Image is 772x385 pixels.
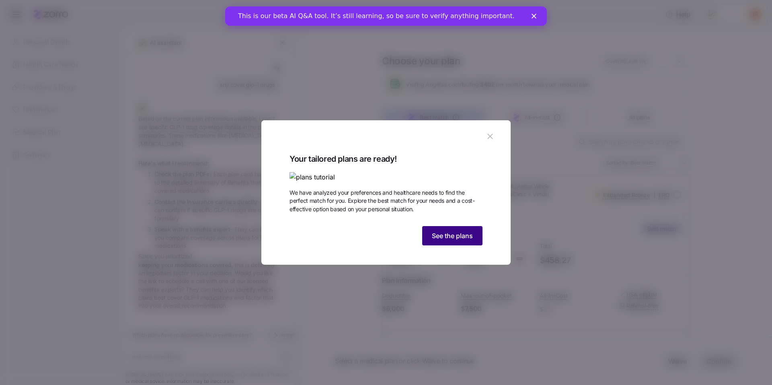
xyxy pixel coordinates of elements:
[289,172,482,182] img: plans tutorial
[289,189,482,213] span: We have analyzed your preferences and healthcare needs to find the perfect match for you. Explore...
[289,152,482,166] span: Your tailored plans are ready!
[422,226,482,245] button: See the plans
[225,6,547,26] iframe: Intercom live chat banner
[306,7,314,12] div: Close
[432,231,473,241] span: See the plans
